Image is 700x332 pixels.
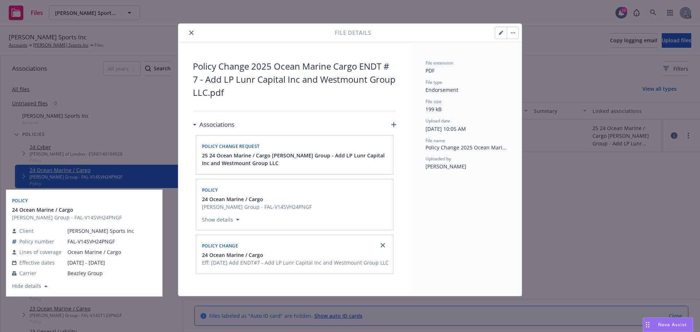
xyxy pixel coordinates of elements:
[67,248,134,256] span: Ocean Marine / Cargo
[202,195,263,203] span: 24 Ocean Marine / Cargo
[187,28,196,37] button: close
[425,156,451,162] span: Uploaded by
[67,238,134,245] span: FAL-V14SVH24PNGF
[19,227,34,235] span: Client
[425,163,466,170] span: [PERSON_NAME]
[425,60,453,66] span: File extension
[202,187,218,193] span: Policy
[199,215,242,224] button: Show details
[202,203,312,211] span: [PERSON_NAME] Group - FAL-V14SVH24PNGF
[425,125,466,132] span: [DATE] 10:05 AM
[425,118,450,124] span: Upload date
[67,269,134,277] span: Beazley Group
[425,106,442,113] span: 199 kB
[425,98,442,105] span: File size
[202,259,389,266] span: Eff: [DATE] Add ENDT#7 - Add LP Lunr Capital Inc and Westmount Group LLC
[202,251,389,259] button: 24 Ocean Marine / Cargo
[425,86,458,93] span: Endorsement
[202,195,312,203] button: 24 Ocean Marine / Cargo
[658,321,687,328] span: Nova Assist
[202,152,389,167] button: 25 24 Ocean Marine / Cargo [PERSON_NAME] Group - Add LP Lunr Capital Inc and Westmount Group LLC
[12,206,73,214] span: 24 Ocean Marine / Cargo
[19,238,54,245] span: Policy number
[378,241,387,250] a: close
[202,243,238,249] span: Policy change
[425,67,435,74] span: PDF
[643,318,652,332] div: Drag to move
[335,28,371,37] span: File details
[9,282,51,290] button: Hide details
[12,214,122,221] span: [PERSON_NAME] Group - FAL-V14SVH24PNGF
[19,269,36,277] span: Carrier
[12,206,122,214] button: 24 Ocean Marine / Cargo
[12,198,28,204] span: Policy
[193,120,234,129] div: Associations
[19,259,55,266] span: Effective dates
[19,248,62,256] span: Lines of coverage
[643,317,693,332] button: Nova Assist
[202,143,260,149] span: Policy change request
[425,79,442,85] span: File type
[193,60,396,99] span: Policy Change 2025 Ocean Marine Cargo ENDT # 7 - Add LP Lunr Capital Inc and Westmount Group LLC.pdf
[67,227,134,235] span: [PERSON_NAME] Sports Inc
[199,120,234,129] h3: Associations
[67,259,134,266] span: [DATE] - [DATE]
[425,144,507,151] span: Policy Change 2025 Ocean Marine Cargo ENDT # 7 - Add LP Lunr Capital Inc and Westmount Group LLC.pdf
[425,137,445,144] span: File name
[202,251,263,259] span: 24 Ocean Marine / Cargo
